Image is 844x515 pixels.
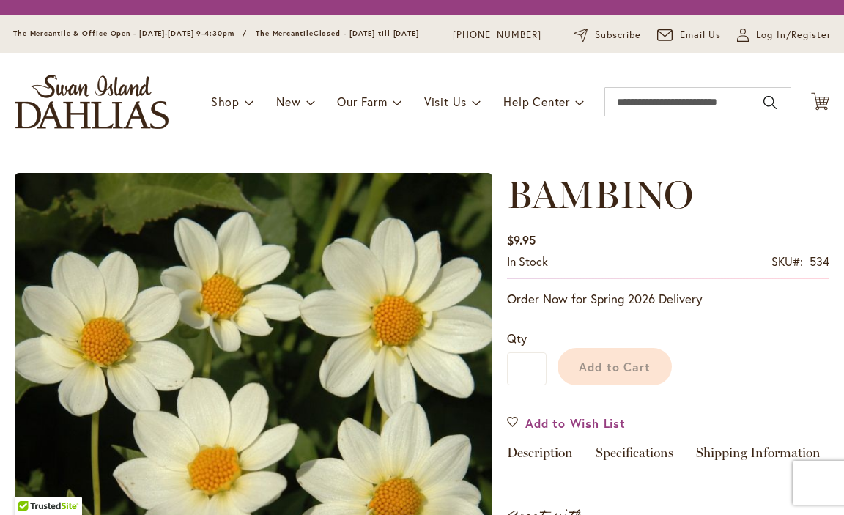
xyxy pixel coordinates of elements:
span: BAMBINO [507,171,693,218]
span: In stock [507,253,548,269]
p: Order Now for Spring 2026 Delivery [507,290,829,308]
a: Email Us [657,28,722,42]
div: Detailed Product Info [507,446,829,467]
a: Log In/Register [737,28,831,42]
button: Search [763,91,777,114]
strong: SKU [771,253,803,269]
div: Availability [507,253,548,270]
a: Description [507,446,573,467]
a: Specifications [596,446,673,467]
div: 534 [810,253,829,270]
iframe: Launch Accessibility Center [11,463,52,504]
a: [PHONE_NUMBER] [453,28,541,42]
span: New [276,94,300,109]
span: Our Farm [337,94,387,109]
span: Shop [211,94,240,109]
a: Add to Wish List [507,415,626,431]
span: Subscribe [595,28,641,42]
span: The Mercantile & Office Open - [DATE]-[DATE] 9-4:30pm / The Mercantile [13,29,314,38]
span: Qty [507,330,527,346]
a: store logo [15,75,169,129]
span: Email Us [680,28,722,42]
span: Add to Wish List [525,415,626,431]
span: Visit Us [424,94,467,109]
a: Shipping Information [696,446,821,467]
span: $9.95 [507,232,536,248]
a: Subscribe [574,28,641,42]
span: Closed - [DATE] till [DATE] [314,29,419,38]
span: Help Center [503,94,570,109]
span: Log In/Register [756,28,831,42]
